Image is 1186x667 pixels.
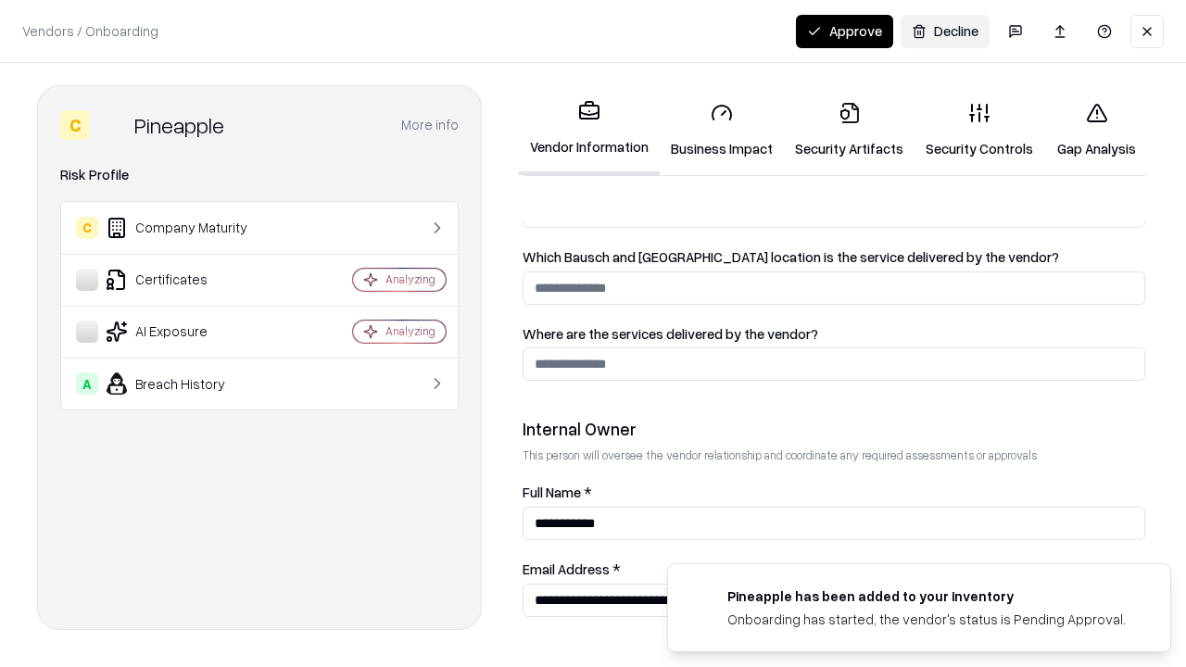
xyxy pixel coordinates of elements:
[401,108,459,142] button: More info
[523,562,1145,576] label: Email Address *
[727,586,1126,606] div: Pineapple has been added to your inventory
[690,586,713,609] img: pineappleenergy.com
[76,269,297,291] div: Certificates
[60,164,459,186] div: Risk Profile
[76,372,297,395] div: Breach History
[523,447,1145,463] p: This person will oversee the vendor relationship and coordinate any required assessments or appro...
[76,372,98,395] div: A
[385,271,435,287] div: Analyzing
[915,87,1044,173] a: Security Controls
[22,21,158,41] p: Vendors / Onboarding
[523,250,1145,264] label: Which Bausch and [GEOGRAPHIC_DATA] location is the service delivered by the vendor?
[1044,87,1149,173] a: Gap Analysis
[519,85,660,175] a: Vendor Information
[97,110,127,140] img: Pineapple
[76,217,297,239] div: Company Maturity
[784,87,915,173] a: Security Artifacts
[385,323,435,339] div: Analyzing
[523,485,1145,499] label: Full Name *
[796,15,893,48] button: Approve
[660,87,784,173] a: Business Impact
[76,321,297,343] div: AI Exposure
[76,217,98,239] div: C
[523,327,1145,341] label: Where are the services delivered by the vendor?
[523,418,1145,440] div: Internal Owner
[134,110,224,140] div: Pineapple
[901,15,990,48] button: Decline
[60,110,90,140] div: C
[727,610,1126,629] div: Onboarding has started, the vendor's status is Pending Approval.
